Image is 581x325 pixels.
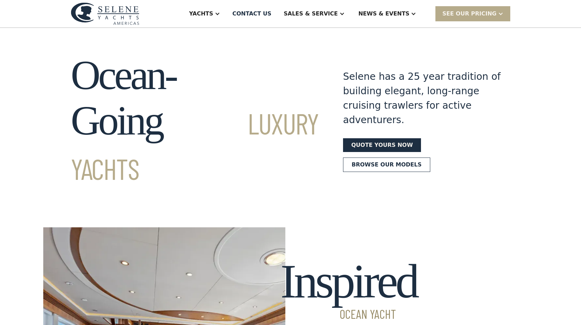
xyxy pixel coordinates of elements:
[281,308,417,320] span: Ocean Yacht
[71,53,318,189] h1: Ocean-Going
[343,69,501,127] div: Selene has a 25 year tradition of building elegant, long-range cruising trawlers for active adven...
[71,2,139,25] img: logo
[284,10,338,18] div: Sales & Service
[189,10,213,18] div: Yachts
[343,138,421,152] a: Quote yours now
[442,10,497,18] div: SEE Our Pricing
[71,106,318,186] span: Luxury Yachts
[343,158,430,172] a: Browse our models
[358,10,410,18] div: News & EVENTS
[435,6,510,21] div: SEE Our Pricing
[232,10,272,18] div: Contact US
